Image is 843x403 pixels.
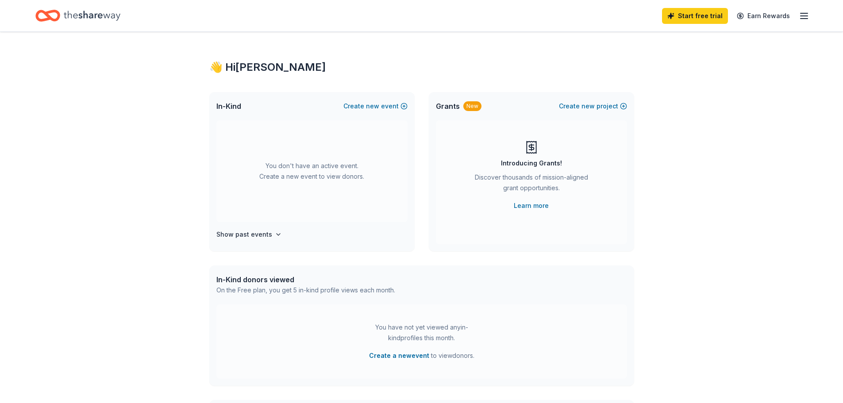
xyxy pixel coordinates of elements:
div: You don't have an active event. Create a new event to view donors. [216,120,408,222]
button: Show past events [216,229,282,240]
a: Earn Rewards [731,8,795,24]
span: new [581,101,595,111]
button: Createnewproject [559,101,627,111]
div: You have not yet viewed any in-kind profiles this month. [366,322,477,343]
span: In-Kind [216,101,241,111]
a: Start free trial [662,8,728,24]
h4: Show past events [216,229,272,240]
button: Create a newevent [369,350,429,361]
div: In-Kind donors viewed [216,274,395,285]
span: new [366,101,379,111]
div: New [463,101,481,111]
span: to view donors . [369,350,474,361]
a: Learn more [514,200,549,211]
span: Grants [436,101,460,111]
button: Createnewevent [343,101,408,111]
div: On the Free plan, you get 5 in-kind profile views each month. [216,285,395,296]
a: Home [35,5,120,26]
div: Introducing Grants! [501,158,562,169]
div: 👋 Hi [PERSON_NAME] [209,60,634,74]
div: Discover thousands of mission-aligned grant opportunities. [471,172,592,197]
